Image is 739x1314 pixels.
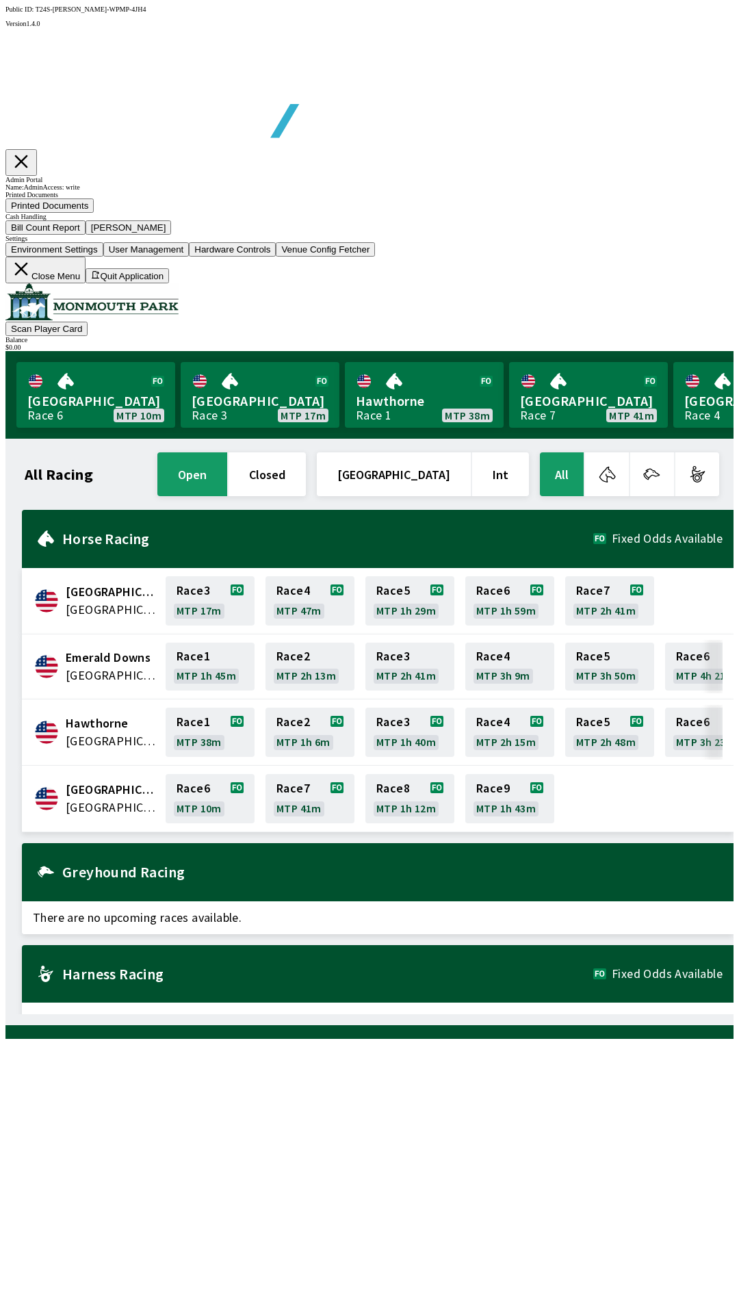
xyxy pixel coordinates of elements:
[265,774,354,823] a: Race7MTP 41m
[476,651,510,662] span: Race 4
[376,803,436,814] span: MTP 1h 12m
[565,576,654,626] a: Race7MTP 2h 41m
[576,717,610,727] span: Race 5
[229,452,306,496] button: closed
[676,670,736,681] span: MTP 4h 21m
[276,651,310,662] span: Race 2
[565,708,654,757] a: Race5MTP 2h 48m
[345,362,504,428] a: HawthorneRace 1MTP 38m
[177,783,210,794] span: Race 6
[476,736,536,747] span: MTP 2h 15m
[276,605,322,616] span: MTP 47m
[276,585,310,596] span: Race 4
[25,469,93,480] h1: All Racing
[365,708,454,757] a: Race3MTP 1h 40m
[365,774,454,823] a: Race8MTP 1h 12m
[476,803,536,814] span: MTP 1h 43m
[465,576,554,626] a: Race6MTP 1h 59m
[276,670,336,681] span: MTP 2h 13m
[16,362,175,428] a: [GEOGRAPHIC_DATA]Race 6MTP 10m
[189,242,276,257] button: Hardware Controls
[86,220,172,235] button: [PERSON_NAME]
[317,452,471,496] button: [GEOGRAPHIC_DATA]
[166,774,255,823] a: Race6MTP 10m
[356,392,493,410] span: Hawthorne
[36,5,146,13] span: T24S-[PERSON_NAME]-WPMP-4JH4
[376,783,410,794] span: Race 8
[365,643,454,691] a: Race3MTP 2h 41m
[177,736,222,747] span: MTP 38m
[166,643,255,691] a: Race1MTP 1h 45m
[181,362,339,428] a: [GEOGRAPHIC_DATA]Race 3MTP 17m
[5,283,179,320] img: venue logo
[276,783,310,794] span: Race 7
[576,670,636,681] span: MTP 3h 50m
[376,605,436,616] span: MTP 1h 29m
[676,736,736,747] span: MTP 3h 23m
[5,5,734,13] div: Public ID:
[365,576,454,626] a: Race5MTP 1h 29m
[276,803,322,814] span: MTP 41m
[576,736,636,747] span: MTP 2h 48m
[5,344,734,351] div: $ 0.00
[445,410,490,421] span: MTP 38m
[376,670,436,681] span: MTP 2h 41m
[177,585,210,596] span: Race 3
[27,392,164,410] span: [GEOGRAPHIC_DATA]
[476,783,510,794] span: Race 9
[27,410,63,421] div: Race 6
[66,601,157,619] span: United States
[177,605,222,616] span: MTP 17m
[476,717,510,727] span: Race 4
[166,708,255,757] a: Race1MTP 38m
[265,708,354,757] a: Race2MTP 1h 6m
[66,732,157,750] span: United States
[5,213,734,220] div: Cash Handling
[103,242,190,257] button: User Management
[66,714,157,732] span: Hawthorne
[520,392,657,410] span: [GEOGRAPHIC_DATA]
[22,901,734,934] span: There are no upcoming races available.
[612,533,723,544] span: Fixed Odds Available
[576,651,610,662] span: Race 5
[66,649,157,667] span: Emerald Downs
[476,605,536,616] span: MTP 1h 59m
[509,362,668,428] a: [GEOGRAPHIC_DATA]Race 7MTP 41m
[465,708,554,757] a: Race4MTP 2h 15m
[612,968,723,979] span: Fixed Odds Available
[676,651,710,662] span: Race 6
[22,1003,734,1035] span: There are no upcoming races available.
[86,268,169,283] button: Quit Application
[66,667,157,684] span: United States
[276,242,375,257] button: Venue Config Fetcher
[66,799,157,816] span: United States
[376,585,410,596] span: Race 5
[192,410,227,421] div: Race 3
[66,583,157,601] span: Canterbury Park
[576,585,610,596] span: Race 7
[66,781,157,799] span: Monmouth Park
[281,410,326,421] span: MTP 17m
[5,198,94,213] button: Printed Documents
[476,670,530,681] span: MTP 3h 9m
[540,452,584,496] button: All
[192,392,328,410] span: [GEOGRAPHIC_DATA]
[465,643,554,691] a: Race4MTP 3h 9m
[5,235,734,242] div: Settings
[676,717,710,727] span: Race 6
[166,576,255,626] a: Race3MTP 17m
[476,585,510,596] span: Race 6
[265,576,354,626] a: Race4MTP 47m
[472,452,529,496] button: Int
[177,670,236,681] span: MTP 1h 45m
[5,191,734,198] div: Printed Documents
[609,410,654,421] span: MTP 41m
[177,651,210,662] span: Race 1
[265,643,354,691] a: Race2MTP 2h 13m
[276,736,330,747] span: MTP 1h 6m
[5,322,88,336] button: Scan Player Card
[684,410,720,421] div: Race 4
[116,410,161,421] span: MTP 10m
[565,643,654,691] a: Race5MTP 3h 50m
[5,220,86,235] button: Bill Count Report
